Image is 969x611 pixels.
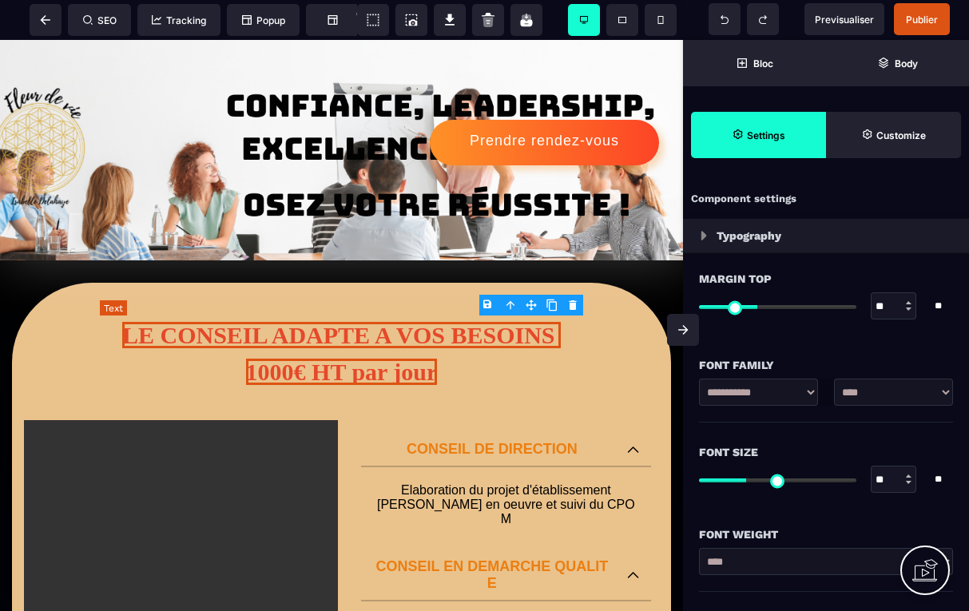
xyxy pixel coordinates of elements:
span: Open Style Manager [826,112,961,158]
span: Custom Block [314,8,391,32]
div: Font Weight [699,525,953,544]
span: Margin Top [699,269,772,288]
span: View components [357,4,389,36]
strong: Settings [747,129,785,141]
div: Font Family [699,355,953,375]
p: Elaboration du projet d'établissement [PERSON_NAME] en oeuvre et suivi du CPOM [377,443,635,486]
button: Prendre rendez-vous [430,80,659,125]
strong: Customize [876,129,926,141]
p: CONSEIL DE DIRECTION [373,401,611,418]
span: Settings [691,112,826,158]
img: loading [701,231,707,240]
span: Open Blocks [683,40,826,86]
span: Screenshot [395,4,427,36]
span: Tracking [152,14,206,26]
strong: Bloc [753,58,773,69]
span: Font Size [699,442,758,462]
p: Typography [717,226,781,245]
b: LE CONSEIL ADAPTE A VOS BESOINS 1000€ HT par jour [122,282,561,345]
strong: Body [895,58,918,69]
span: Popup [242,14,285,26]
span: Publier [906,14,938,26]
span: Open Layer Manager [826,40,969,86]
div: Component settings [683,184,969,215]
span: SEO [83,14,117,26]
p: CONSEIL EN DEMARCHE QUALITE [373,518,611,552]
span: Previsualiser [815,14,874,26]
span: Preview [804,3,884,35]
